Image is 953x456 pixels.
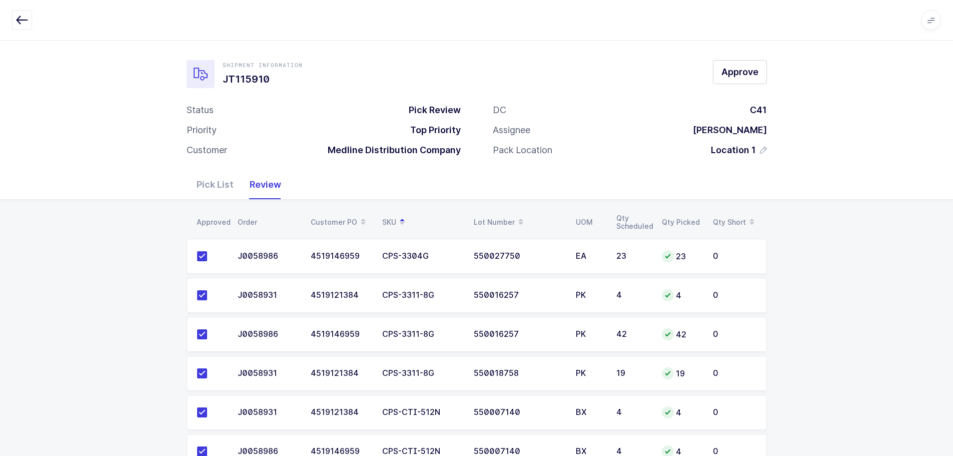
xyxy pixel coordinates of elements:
[713,252,756,261] div: 0
[311,291,370,300] div: 4519121384
[576,369,604,378] div: PK
[713,447,756,456] div: 0
[713,369,756,378] div: 0
[616,214,650,230] div: Qty Scheduled
[187,104,214,116] div: Status
[711,144,756,156] span: Location 1
[616,447,650,456] div: 4
[662,406,701,418] div: 4
[238,330,299,339] div: J0058986
[576,252,604,261] div: EA
[576,218,604,226] div: UOM
[721,66,758,78] span: Approve
[576,408,604,417] div: BX
[616,291,650,300] div: 4
[662,328,701,340] div: 42
[493,144,552,156] div: Pack Location
[662,250,701,262] div: 23
[238,408,299,417] div: J0058931
[320,144,461,156] div: Medline Distribution Company
[616,369,650,378] div: 19
[616,252,650,261] div: 23
[311,408,370,417] div: 4519121384
[311,447,370,456] div: 4519146959
[616,330,650,339] div: 42
[311,369,370,378] div: 4519121384
[713,60,767,84] button: Approve
[713,330,756,339] div: 0
[474,369,564,378] div: 550018758
[223,61,303,69] div: Shipment Information
[187,124,217,136] div: Priority
[711,144,767,156] button: Location 1
[382,369,462,378] div: CPS-3311-8G
[713,214,761,231] div: Qty Short
[474,252,564,261] div: 550027750
[713,408,756,417] div: 0
[616,408,650,417] div: 4
[238,447,299,456] div: J0058986
[713,291,756,300] div: 0
[197,218,226,226] div: Approved
[311,330,370,339] div: 4519146959
[223,71,303,87] h1: JT115910
[238,218,299,226] div: Order
[576,447,604,456] div: BX
[382,447,462,456] div: CPS-CTI-512N
[474,291,564,300] div: 550016257
[242,170,289,199] div: Review
[238,369,299,378] div: J0058931
[474,214,564,231] div: Lot Number
[401,104,461,116] div: Pick Review
[189,170,242,199] div: Pick List
[382,291,462,300] div: CPS-3311-8G
[382,330,462,339] div: CPS-3311-8G
[238,252,299,261] div: J0058986
[750,105,767,115] span: C41
[662,218,701,226] div: Qty Picked
[402,124,461,136] div: Top Priority
[493,124,530,136] div: Assignee
[474,408,564,417] div: 550007140
[576,291,604,300] div: PK
[238,291,299,300] div: J0058931
[382,214,462,231] div: SKU
[685,124,767,136] div: [PERSON_NAME]
[382,252,462,261] div: CPS-3304G
[311,252,370,261] div: 4519146959
[474,447,564,456] div: 550007140
[662,289,701,301] div: 4
[474,330,564,339] div: 550016257
[662,367,701,379] div: 19
[576,330,604,339] div: PK
[382,408,462,417] div: CPS-CTI-512N
[311,214,370,231] div: Customer PO
[493,104,506,116] div: DC
[187,144,227,156] div: Customer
